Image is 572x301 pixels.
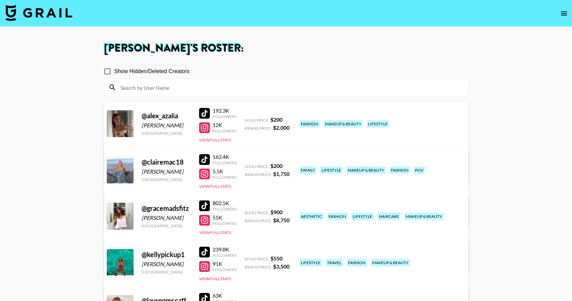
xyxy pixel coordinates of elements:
div: fashion [390,166,410,174]
div: Followers [213,128,237,133]
strong: $ 550 [270,255,282,261]
div: 91K [213,260,237,267]
strong: $ 900 [270,209,282,215]
div: makeup & beauty [346,166,386,174]
div: @ alex_azalia [142,112,191,120]
div: 5.5K [213,168,237,175]
div: Followers [213,175,237,180]
div: Followers [213,253,237,258]
div: 63K [213,292,237,299]
strong: $ 8,750 [273,217,290,223]
div: lifestyle [351,213,374,220]
span: Brand Price: [245,218,272,223]
strong: $ 200 [270,163,282,169]
button: View Full Stats [199,276,231,281]
div: lifestyle [320,166,342,174]
span: Song Price: [245,210,269,215]
div: pov [414,166,425,174]
div: fashion [347,259,367,266]
div: [GEOGRAPHIC_DATA] [142,223,191,228]
h1: [PERSON_NAME] 's Roster: [104,43,468,54]
strong: $ 2,000 [273,124,290,131]
div: 239.8K [213,246,237,253]
div: makeup & beauty [324,120,363,128]
div: makeup & beauty [404,213,443,220]
button: View Full Stats [199,230,231,235]
div: fashion [300,120,320,128]
div: aesthetic [300,213,323,220]
span: Brand Price: [245,172,272,177]
div: Followers [213,206,237,212]
div: @ gracemadsfitz [142,204,191,213]
span: Song Price: [245,256,269,261]
input: Search by User Name [116,82,464,93]
strong: $ 1,750 [273,171,290,177]
div: fashion [327,213,347,220]
strong: $ 200 [270,116,282,123]
button: View Full Stats [199,137,231,142]
span: Brand Price: [245,126,272,131]
div: travel [326,259,343,266]
span: Song Price: [245,164,269,169]
span: Song Price: [245,118,269,123]
div: haircare [378,213,400,220]
div: lifestyle [300,259,322,266]
div: 55K [213,214,237,221]
span: Show Hidden/Deleted Creators [114,67,190,75]
div: Followers [213,160,237,165]
div: lifestyle [367,120,389,128]
div: [GEOGRAPHIC_DATA] [142,131,191,136]
button: View Full Stats [199,184,231,189]
span: Brand Price: [245,264,272,269]
div: [GEOGRAPHIC_DATA] [142,269,191,275]
div: [PERSON_NAME] [142,168,191,175]
div: 802.5K [213,200,237,206]
div: makeup & beauty [371,259,410,266]
div: 12K [213,122,237,128]
div: [PERSON_NAME] [142,261,191,267]
div: family [300,166,316,174]
div: [PERSON_NAME] [142,122,191,129]
div: 192.3K [213,107,237,114]
img: Grail Talent [5,5,72,21]
button: open drawer [557,7,571,20]
div: Followers [213,221,237,226]
div: @ clairemac18 [142,158,191,166]
div: @ kellypickup1 [142,250,191,259]
div: Followers [213,267,237,272]
div: [GEOGRAPHIC_DATA] [142,177,191,182]
div: [PERSON_NAME] [142,215,191,221]
div: Followers [213,114,237,119]
strong: $ 3,500 [273,263,290,269]
div: 162.4K [213,154,237,160]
